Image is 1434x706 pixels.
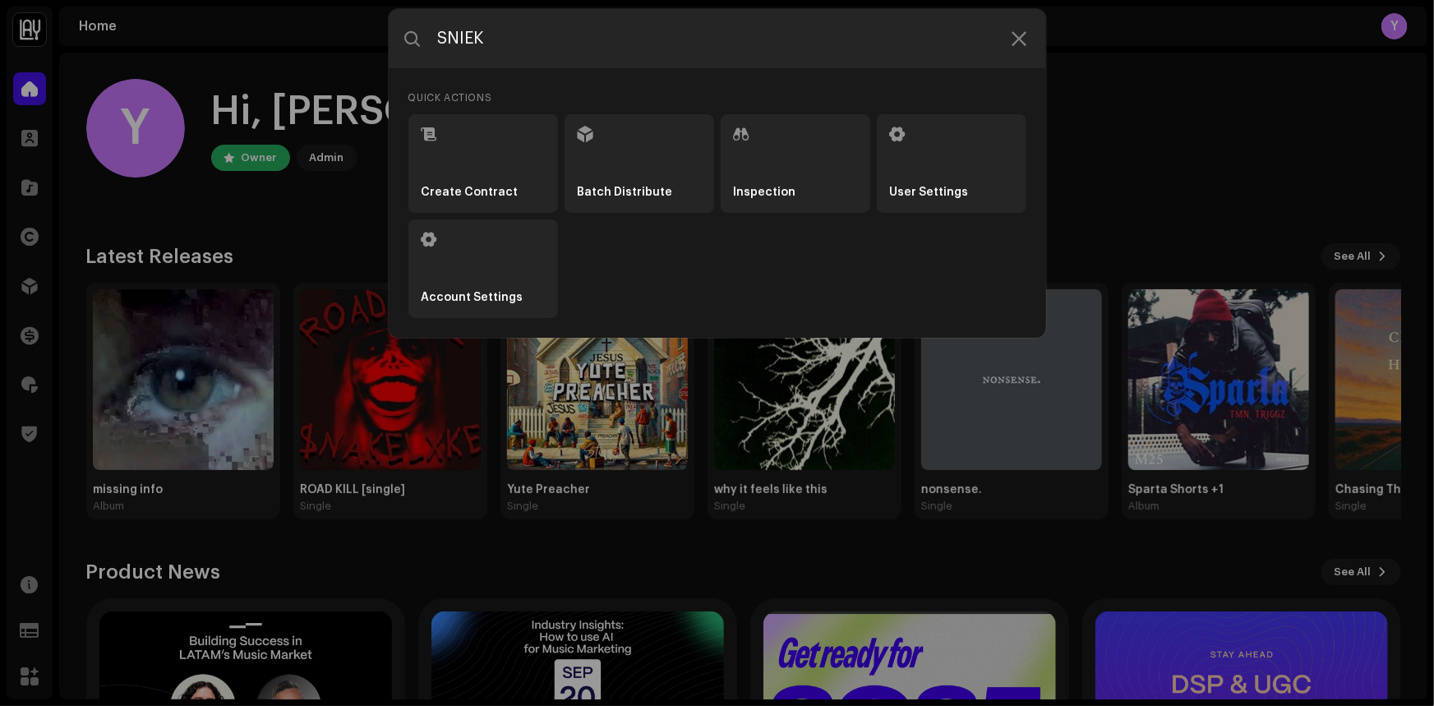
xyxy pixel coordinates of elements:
[422,186,519,200] strong: Create Contract
[408,88,1026,108] div: Quick Actions
[578,186,673,200] strong: Batch Distribute
[422,291,523,305] strong: Account Settings
[890,186,969,200] strong: User Settings
[389,9,1046,68] input: Search
[734,186,796,200] strong: Inspection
